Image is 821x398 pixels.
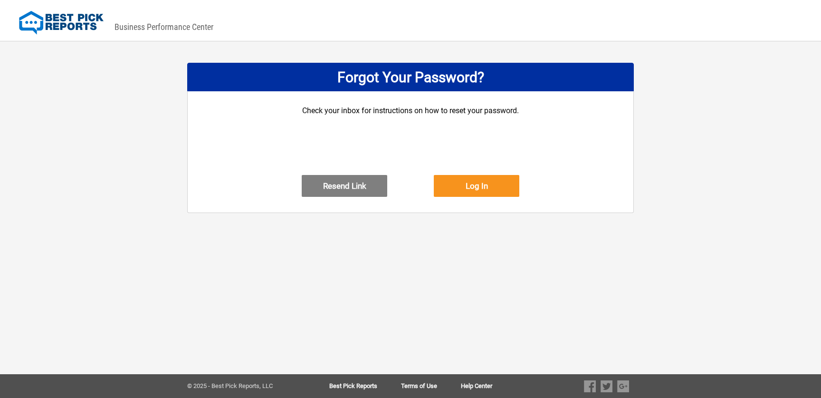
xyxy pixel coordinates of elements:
a: Best Pick Reports [329,383,401,389]
a: Terms of Use [401,383,461,389]
div: Check your inbox for instructions on how to reset your password. [302,106,519,175]
a: Help Center [461,383,492,389]
div: © 2025 - Best Pick Reports, LLC [187,383,299,389]
button: Log In [434,175,519,197]
div: Forgot Your Password? [187,63,634,91]
button: Resend Link [302,175,387,197]
img: Best Pick Reports Logo [19,11,104,35]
